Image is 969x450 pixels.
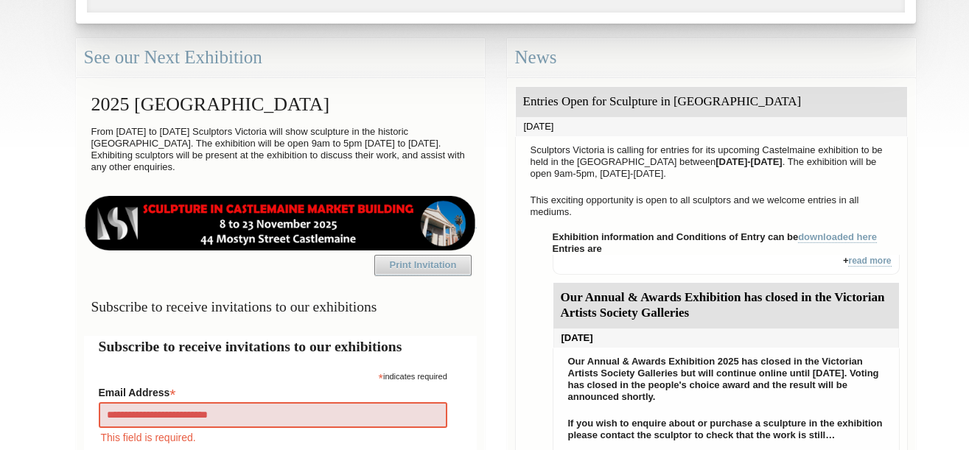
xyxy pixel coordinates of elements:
[99,382,447,400] label: Email Address
[553,231,878,243] strong: Exhibition information and Conditions of Entry can be
[561,414,892,445] p: If you wish to enquire about or purchase a sculpture in the exhibition please contact the sculpto...
[553,328,899,348] div: [DATE]
[84,86,477,122] h2: 2025 [GEOGRAPHIC_DATA]
[516,87,907,117] div: Entries Open for Sculpture in [GEOGRAPHIC_DATA]
[848,256,891,267] a: read more
[523,191,900,222] p: This exciting opportunity is open to all sculptors and we welcome entries in all mediums.
[99,336,462,357] h2: Subscribe to receive invitations to our exhibitions
[553,255,900,275] div: +
[716,156,783,167] strong: [DATE]-[DATE]
[99,368,447,382] div: indicates required
[798,231,877,243] a: downloaded here
[84,196,477,250] img: castlemaine-ldrbd25v2.png
[76,38,485,77] div: See our Next Exhibition
[99,429,447,446] div: This field is required.
[523,141,900,183] p: Sculptors Victoria is calling for entries for its upcoming Castelmaine exhibition to be held in t...
[84,292,477,321] h3: Subscribe to receive invitations to our exhibitions
[507,38,916,77] div: News
[516,117,907,136] div: [DATE]
[553,283,899,328] div: Our Annual & Awards Exhibition has closed in the Victorian Artists Society Galleries
[561,352,892,407] p: Our Annual & Awards Exhibition 2025 has closed in the Victorian Artists Society Galleries but wil...
[84,122,477,177] p: From [DATE] to [DATE] Sculptors Victoria will show sculpture in the historic [GEOGRAPHIC_DATA]. T...
[374,255,472,275] a: Print Invitation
